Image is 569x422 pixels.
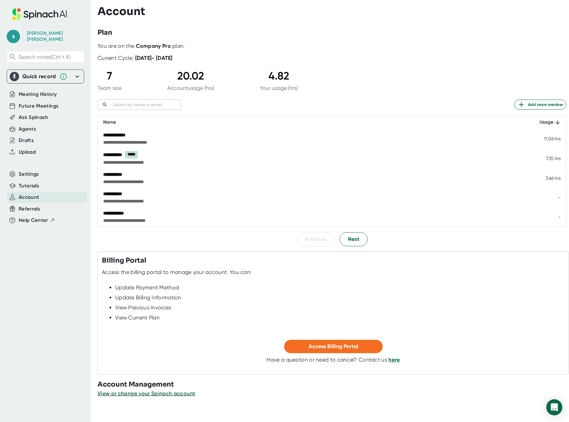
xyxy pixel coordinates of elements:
div: Open Intercom Messenger [546,399,562,415]
div: 20.02 [167,69,214,82]
button: Future Meetings [19,102,58,110]
div: Have a question or need to cancel? Contact us [266,357,400,363]
div: Usage [400,118,561,126]
button: Agents [19,125,36,133]
button: Drafts [19,137,34,144]
div: Quick record [10,70,81,83]
span: View or change your Spinach account [98,390,195,397]
button: Add team member [514,100,566,110]
button: Previous [297,232,334,246]
div: Update Payment Method [115,284,565,291]
div: Team size [98,85,122,91]
div: 7 [98,69,122,82]
td: 7.35 hrs [394,148,566,168]
button: View or change your Spinach account [98,390,195,398]
span: Search notes (Ctrl + K) [18,54,70,60]
div: Update Billing Information [115,294,565,301]
div: View Current Plan [115,314,565,321]
span: Previous [305,235,326,243]
b: [DATE] - [DATE] [135,55,173,61]
button: Settings [19,170,39,178]
span: s [7,30,20,43]
div: Quick record [22,73,56,80]
span: Help Center [19,217,48,224]
button: Help Center [19,217,55,224]
button: Referrals [19,205,40,213]
input: Search by name or email... [110,101,181,109]
div: 4.82 [260,69,298,82]
a: here [388,357,400,363]
span: Next [348,235,359,243]
button: Access Billing Portal [284,340,383,353]
button: Upload [19,148,36,156]
button: Ask Spinach [19,114,48,121]
div: Scott Moody [27,30,77,42]
button: Next [340,232,368,246]
h3: Plan [98,28,112,38]
span: Add team member [517,101,563,109]
td: - [394,207,566,227]
div: Account usage (hrs) [167,85,214,91]
button: Account [19,193,39,201]
span: Access Billing Portal [309,343,358,349]
h3: Billing Portal [102,256,146,266]
td: - [394,188,566,207]
div: View Previous Invoices [115,304,565,311]
div: Name [103,118,389,126]
td: 3.66 hrs [394,168,566,188]
button: Meeting History [19,91,57,98]
div: Your usage (hrs) [260,85,298,91]
div: Access the billing portal to manage your account. You can: [102,269,251,276]
td: 11.06 hrs [394,129,566,148]
div: You are on the plan. [98,43,566,49]
h3: Account Management [98,380,569,390]
b: Company Pro [136,43,171,49]
div: Current Cycle: [98,55,173,61]
h3: Account [98,5,145,18]
button: Tutorials [19,182,39,190]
